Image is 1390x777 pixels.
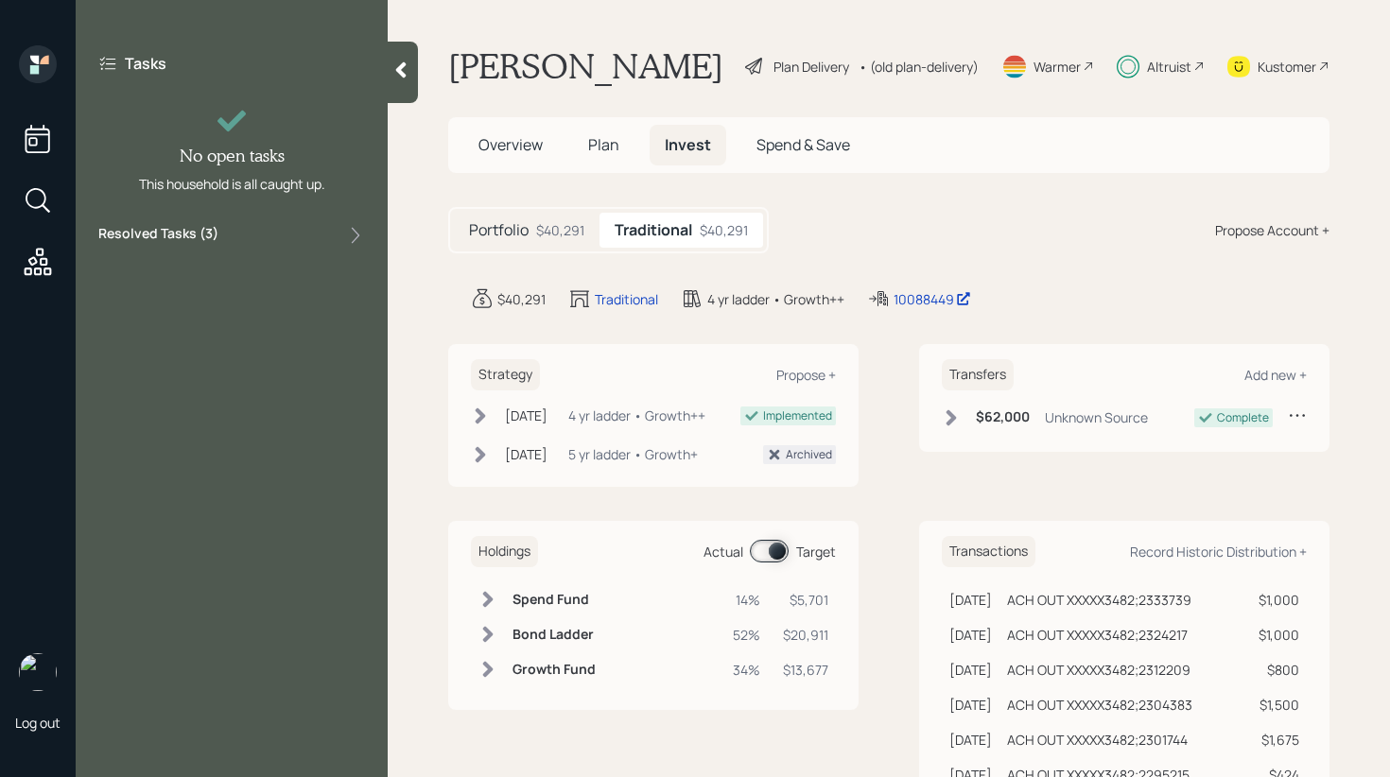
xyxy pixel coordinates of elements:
h1: [PERSON_NAME] [448,45,723,87]
h6: Spend Fund [513,592,596,608]
div: Traditional [595,289,658,309]
div: This household is all caught up. [139,174,325,194]
div: Complete [1217,409,1269,426]
div: ACH OUT XXXXX3482;2301744 [1007,730,1188,750]
div: Propose + [776,366,836,384]
div: $40,291 [700,220,748,240]
div: 4 yr ladder • Growth++ [568,406,705,425]
div: Archived [786,446,832,463]
div: $1,500 [1255,695,1299,715]
h5: Traditional [615,221,692,239]
div: [DATE] [949,660,992,680]
div: 4 yr ladder • Growth++ [707,289,844,309]
div: Propose Account + [1215,220,1329,240]
h6: $62,000 [976,409,1030,425]
div: $13,677 [783,660,828,680]
div: Plan Delivery [773,57,849,77]
h5: Portfolio [469,221,529,239]
div: 10088449 [894,289,971,309]
div: $1,000 [1255,625,1299,645]
div: Log out [15,714,61,732]
div: ACH OUT XXXXX3482;2324217 [1007,625,1188,645]
span: Invest [665,134,711,155]
h6: Strategy [471,359,540,390]
div: ACH OUT XXXXX3482;2333739 [1007,590,1191,610]
div: Actual [704,542,743,561]
div: ACH OUT XXXXX3482;2312209 [1007,660,1190,680]
span: Overview [478,134,543,155]
div: Warmer [1034,57,1081,77]
h6: Growth Fund [513,662,596,678]
div: Unknown Source [1045,407,1148,427]
div: 5 yr ladder • Growth+ [568,444,698,464]
label: Tasks [125,53,166,74]
div: 34% [733,660,760,680]
h6: Bond Ladder [513,627,596,643]
div: 52% [733,625,760,645]
div: • (old plan-delivery) [859,57,979,77]
label: Resolved Tasks ( 3 ) [98,224,218,247]
h6: Transfers [942,359,1014,390]
div: [DATE] [949,590,992,610]
span: Spend & Save [756,134,850,155]
div: Add new + [1244,366,1307,384]
div: $20,911 [783,625,828,645]
div: 14% [733,590,760,610]
h6: Holdings [471,536,538,567]
img: retirable_logo.png [19,653,57,691]
h6: Transactions [942,536,1035,567]
div: Implemented [763,407,832,424]
div: Kustomer [1258,57,1316,77]
div: [DATE] [949,695,992,715]
div: [DATE] [505,444,547,464]
div: [DATE] [949,625,992,645]
div: $1,675 [1255,730,1299,750]
div: Altruist [1147,57,1191,77]
div: $5,701 [783,590,828,610]
div: $1,000 [1255,590,1299,610]
div: $40,291 [536,220,584,240]
div: [DATE] [505,406,547,425]
div: $800 [1255,660,1299,680]
div: $40,291 [497,289,546,309]
div: Target [796,542,836,561]
div: Record Historic Distribution + [1130,543,1307,561]
div: [DATE] [949,730,992,750]
h4: No open tasks [180,146,285,166]
div: ACH OUT XXXXX3482;2304383 [1007,695,1192,715]
span: Plan [588,134,619,155]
